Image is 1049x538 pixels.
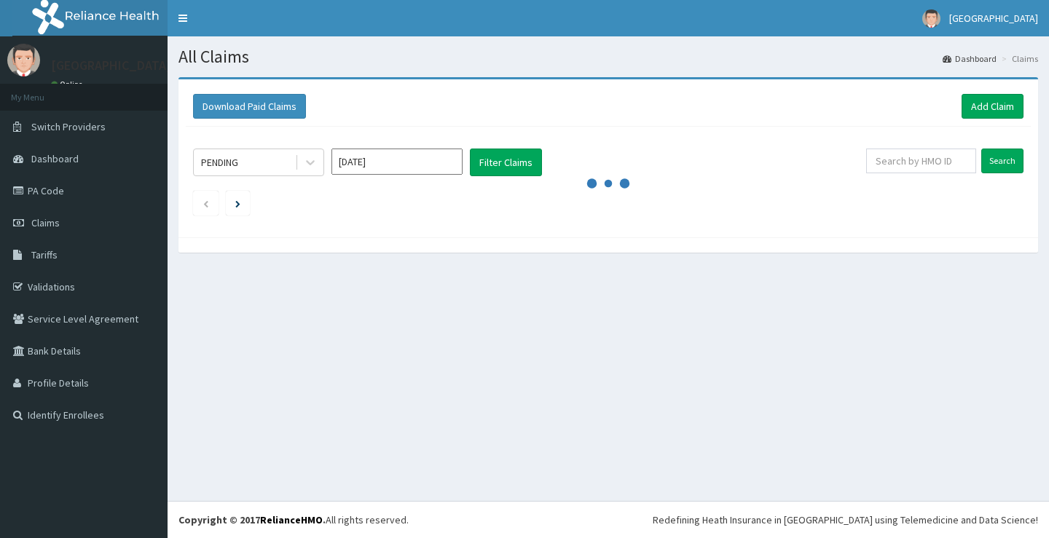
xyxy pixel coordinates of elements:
[943,52,997,65] a: Dashboard
[178,513,326,526] strong: Copyright © 2017 .
[203,197,209,210] a: Previous page
[31,152,79,165] span: Dashboard
[998,52,1038,65] li: Claims
[51,59,171,72] p: [GEOGRAPHIC_DATA]
[331,149,463,175] input: Select Month and Year
[51,79,86,90] a: Online
[178,47,1038,66] h1: All Claims
[949,12,1038,25] span: [GEOGRAPHIC_DATA]
[260,513,323,526] a: RelianceHMO
[235,197,240,210] a: Next page
[31,248,58,261] span: Tariffs
[866,149,976,173] input: Search by HMO ID
[31,216,60,229] span: Claims
[31,120,106,133] span: Switch Providers
[981,149,1024,173] input: Search
[201,155,238,170] div: PENDING
[470,149,542,176] button: Filter Claims
[653,513,1038,527] div: Redefining Heath Insurance in [GEOGRAPHIC_DATA] using Telemedicine and Data Science!
[962,94,1024,119] a: Add Claim
[193,94,306,119] button: Download Paid Claims
[586,162,630,205] svg: audio-loading
[168,501,1049,538] footer: All rights reserved.
[7,44,40,76] img: User Image
[922,9,940,28] img: User Image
